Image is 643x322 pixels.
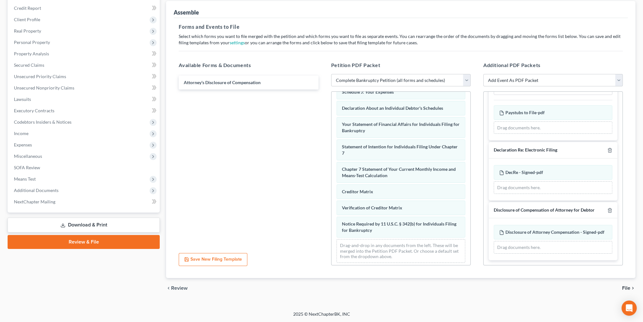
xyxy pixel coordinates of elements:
[14,40,50,45] span: Personal Property
[14,176,36,182] span: Means Test
[630,286,635,291] i: chevron_right
[342,105,443,111] span: Declaration About an Individual Debtor's Schedules
[14,188,59,193] span: Additional Documents
[179,61,318,69] h5: Available Forms & Documents
[14,165,40,170] span: SOFA Review
[342,121,460,133] span: Your Statement of Financial Affairs for Individuals Filing for Bankruptcy
[505,110,545,115] span: Paystubs to File-pdf
[174,9,199,16] div: Assemble
[14,131,28,136] span: Income
[622,286,630,291] span: File
[184,80,261,85] span: Attorney's Disclosure of Compensation
[14,17,40,22] span: Client Profile
[342,205,402,210] span: Verification of Creditor Matrix
[342,144,458,156] span: Statement of Intention for Individuals Filing Under Chapter 7
[331,62,380,68] span: Petition PDF Packet
[9,196,160,207] a: NextChapter Mailing
[14,96,31,102] span: Lawsuits
[342,166,456,178] span: Chapter 7 Statement of Your Current Monthly Income and Means-Test Calculation
[14,108,54,113] span: Executory Contracts
[9,71,160,82] a: Unsecured Priority Claims
[621,300,637,316] div: Open Intercom Messenger
[9,48,160,59] a: Property Analysis
[483,61,623,69] h5: Additional PDF Packets
[14,5,41,11] span: Credit Report
[494,121,612,134] div: Drag documents here.
[342,221,456,233] span: Notice Required by 11 U.S.C. § 342(b) for Individuals Filing for Bankruptcy
[9,59,160,71] a: Secured Claims
[14,199,55,204] span: NextChapter Mailing
[14,51,49,56] span: Property Analysis
[179,253,247,266] button: Save New Filing Template
[14,153,42,159] span: Miscellaneous
[494,147,557,152] span: Declaration Re: Electronic Filing
[342,189,373,194] span: Creditor Matrix
[179,33,623,46] p: Select which forms you want to file merged with the petition and which forms you want to file as ...
[179,23,623,31] h5: Forms and Events to File
[9,82,160,94] a: Unsecured Nonpriority Claims
[166,286,194,291] button: chevron_left Review
[9,3,160,14] a: Credit Report
[14,85,74,90] span: Unsecured Nonpriority Claims
[230,40,245,45] a: settings
[9,162,160,173] a: SOFA Review
[494,207,595,213] span: Disclosure of Compensation of Attorney for Debtor
[9,105,160,116] a: Executory Contracts
[8,218,160,232] a: Download & Print
[337,239,465,263] div: Drag-and-drop in any documents from the left. These will be merged into the Petition PDF Packet. ...
[505,170,543,175] span: DecRe - Signed-pdf
[505,229,604,235] span: Disclosure of Attorney Compensation - Signed-pdf
[342,89,394,95] span: Schedule J: Your Expenses
[494,241,612,254] div: Drag documents here.
[14,142,32,147] span: Expenses
[14,119,71,125] span: Codebtors Insiders & Notices
[14,74,66,79] span: Unsecured Priority Claims
[14,62,44,68] span: Secured Claims
[171,286,188,291] span: Review
[8,235,160,249] a: Review & File
[494,181,612,194] div: Drag documents here.
[9,94,160,105] a: Lawsuits
[14,28,41,34] span: Real Property
[166,286,171,291] i: chevron_left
